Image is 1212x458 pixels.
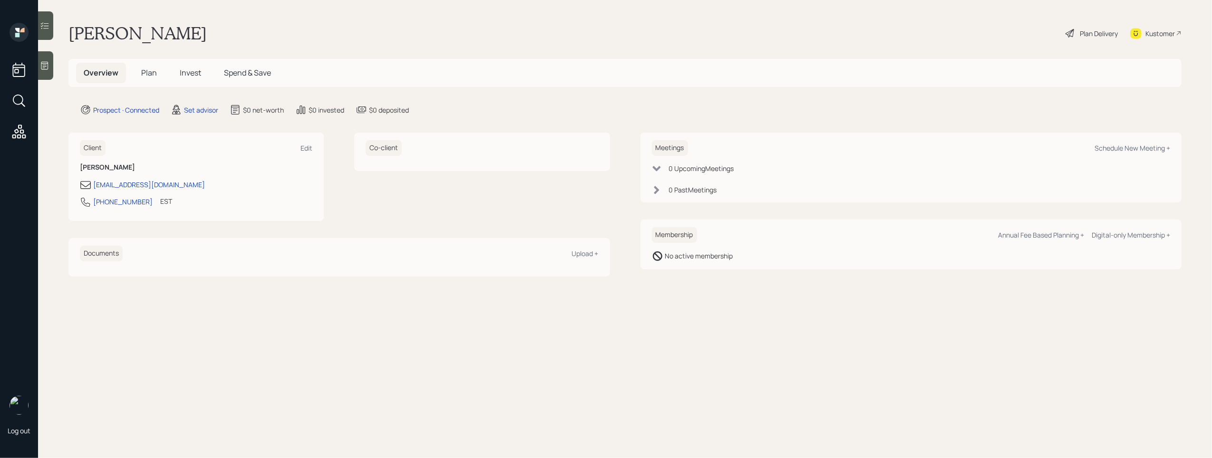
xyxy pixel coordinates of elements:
[80,163,312,172] h6: [PERSON_NAME]
[141,67,157,78] span: Plan
[80,140,106,156] h6: Client
[366,140,402,156] h6: Co-client
[243,105,284,115] div: $0 net-worth
[184,105,218,115] div: Set advisor
[8,426,30,435] div: Log out
[1095,143,1170,153] div: Schedule New Meeting +
[10,396,29,415] img: retirable_logo.png
[652,140,688,156] h6: Meetings
[93,105,159,115] div: Prospect · Connected
[180,67,201,78] span: Invest
[572,249,599,258] div: Upload +
[998,230,1084,239] div: Annual Fee Based Planning +
[669,163,734,173] div: 0 Upcoming Meeting s
[84,67,118,78] span: Overview
[160,196,172,206] div: EST
[224,67,271,78] span: Spend & Save
[1080,29,1118,38] div: Plan Delivery
[369,105,409,115] div: $0 deposited
[665,251,733,261] div: No active membership
[1092,230,1170,239] div: Digital-only Membership +
[309,105,344,115] div: $0 invested
[652,227,697,243] h6: Membership
[669,185,717,195] div: 0 Past Meeting s
[68,23,207,44] h1: [PERSON_NAME]
[1145,29,1175,38] div: Kustomer
[80,246,123,261] h6: Documents
[93,197,153,207] div: [PHONE_NUMBER]
[93,180,205,190] div: [EMAIL_ADDRESS][DOMAIN_NAME]
[301,143,312,153] div: Edit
